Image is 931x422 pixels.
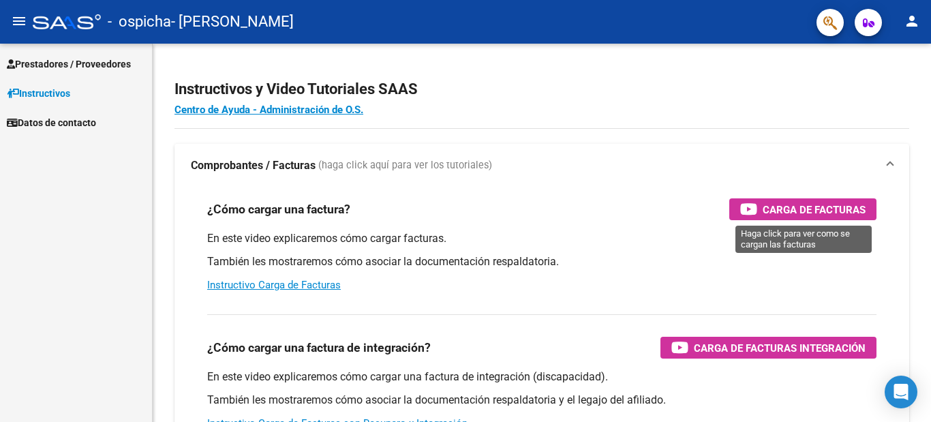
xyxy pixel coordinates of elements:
a: Instructivo Carga de Facturas [207,279,341,291]
a: Centro de Ayuda - Administración de O.S. [174,104,363,116]
span: Carga de Facturas Integración [694,340,866,357]
p: En este video explicaremos cómo cargar facturas. [207,231,876,246]
span: - ospicha [108,7,171,37]
span: Carga de Facturas [763,201,866,218]
h3: ¿Cómo cargar una factura de integración? [207,338,431,357]
mat-expansion-panel-header: Comprobantes / Facturas (haga click aquí para ver los tutoriales) [174,144,909,187]
span: - [PERSON_NAME] [171,7,294,37]
span: Datos de contacto [7,115,96,130]
h2: Instructivos y Video Tutoriales SAAS [174,76,909,102]
p: En este video explicaremos cómo cargar una factura de integración (discapacidad). [207,370,876,385]
span: Instructivos [7,86,70,101]
mat-icon: person [904,13,920,29]
p: También les mostraremos cómo asociar la documentación respaldatoria y el legajo del afiliado. [207,393,876,408]
h3: ¿Cómo cargar una factura? [207,200,350,219]
span: Prestadores / Proveedores [7,57,131,72]
mat-icon: menu [11,13,27,29]
strong: Comprobantes / Facturas [191,158,316,173]
div: Open Intercom Messenger [885,376,917,408]
span: (haga click aquí para ver los tutoriales) [318,158,492,173]
button: Carga de Facturas [729,198,876,220]
button: Carga de Facturas Integración [660,337,876,359]
p: También les mostraremos cómo asociar la documentación respaldatoria. [207,254,876,269]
